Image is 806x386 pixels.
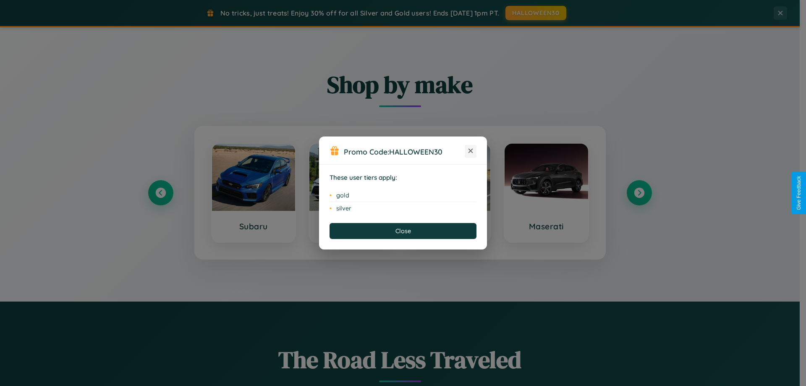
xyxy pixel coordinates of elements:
h3: Promo Code: [344,147,465,156]
div: Give Feedback [796,176,802,210]
li: silver [330,202,476,215]
b: HALLOWEEN30 [389,147,442,156]
strong: These user tiers apply: [330,173,397,181]
li: gold [330,189,476,202]
button: Close [330,223,476,239]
